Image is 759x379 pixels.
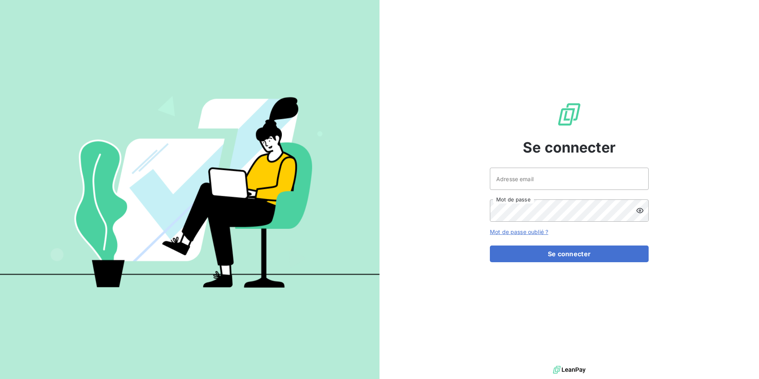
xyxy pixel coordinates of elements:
[490,246,649,262] button: Se connecter
[553,364,586,376] img: logo
[557,102,582,127] img: Logo LeanPay
[523,137,616,158] span: Se connecter
[490,168,649,190] input: placeholder
[490,228,548,235] a: Mot de passe oublié ?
